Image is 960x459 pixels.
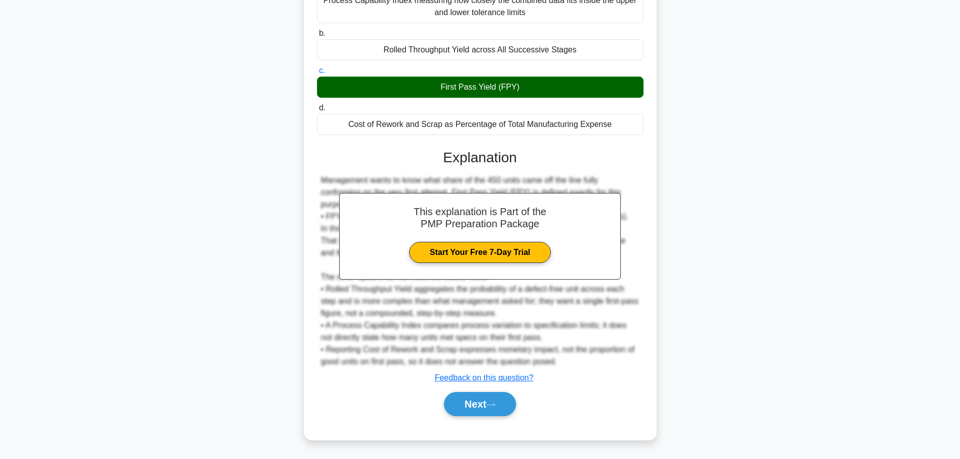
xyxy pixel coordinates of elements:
[317,114,644,135] div: Cost of Rework and Scrap as Percentage of Total Manufacturing Expense
[323,149,637,166] h3: Explanation
[321,174,639,368] div: Management wants to know what share of the 450 units came off the line fully conforming on the ve...
[319,29,326,37] span: b.
[317,77,644,98] div: First Pass Yield (FPY)
[435,373,534,382] a: Feedback on this question?
[444,392,516,416] button: Next
[317,39,644,60] div: Rolled Throughput Yield across All Successive Stages
[319,103,326,112] span: d.
[319,66,325,75] span: c.
[409,242,551,263] a: Start Your Free 7-Day Trial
